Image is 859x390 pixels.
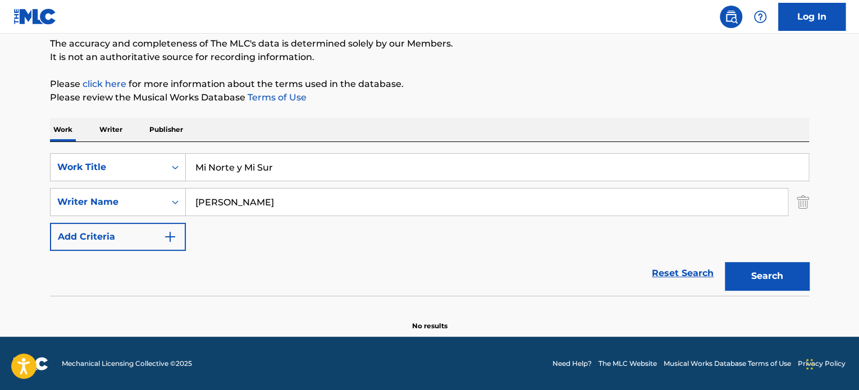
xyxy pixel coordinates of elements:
p: Publisher [146,118,186,141]
span: Mechanical Licensing Collective © 2025 [62,359,192,369]
form: Search Form [50,153,809,296]
a: Musical Works Database Terms of Use [664,359,791,369]
div: Writer Name [57,195,158,209]
a: Terms of Use [245,92,307,103]
img: help [753,10,767,24]
img: Delete Criterion [797,188,809,216]
p: Work [50,118,76,141]
a: click here [83,79,126,89]
img: search [724,10,738,24]
button: Search [725,262,809,290]
a: Reset Search [646,261,719,286]
a: The MLC Website [598,359,657,369]
p: Writer [96,118,126,141]
a: Public Search [720,6,742,28]
p: Please review the Musical Works Database [50,91,809,104]
button: Add Criteria [50,223,186,251]
img: 9d2ae6d4665cec9f34b9.svg [163,230,177,244]
div: Drag [806,347,813,381]
img: MLC Logo [13,8,57,25]
iframe: Chat Widget [803,336,859,390]
p: Please for more information about the terms used in the database. [50,77,809,91]
div: Help [749,6,771,28]
p: It is not an authoritative source for recording information. [50,51,809,64]
div: Work Title [57,160,158,174]
img: logo [13,357,48,370]
a: Log In [778,3,846,31]
p: The accuracy and completeness of The MLC's data is determined solely by our Members. [50,37,809,51]
p: No results [412,308,447,331]
a: Need Help? [552,359,592,369]
a: Privacy Policy [798,359,846,369]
